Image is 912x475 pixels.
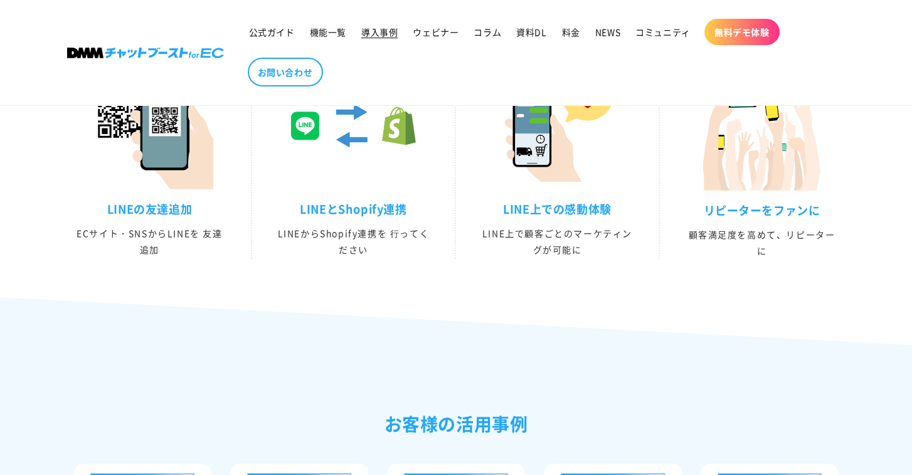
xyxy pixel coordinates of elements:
span: 料金 [562,26,580,38]
span: 公式ガイド [249,26,295,38]
span: ウェビナー [413,26,459,38]
span: NEWS [595,26,620,38]
a: 無料デモ体験 [704,19,780,45]
p: 顧客満足度を高めて、リピーターに [685,227,839,258]
h2: お客様の活用事例 [67,409,845,439]
span: 導入事例 [361,26,398,38]
p: LINEからShopify連携を ⾏ってください [277,226,430,257]
a: 機能一覧 [302,19,354,45]
p: LINE上で顧客ごとのマーケティングが可能に [481,226,634,257]
a: 導入事例 [354,19,405,45]
span: 無料デモ体験 [714,26,770,38]
a: ウェビナー [405,19,466,45]
h3: リピーターをファンに [685,203,839,217]
span: 機能一覧 [310,26,346,38]
img: LINEの友達追加 [86,62,213,189]
a: NEWS [588,19,628,45]
img: LINE上での感動体験 [494,62,621,189]
span: お問い合わせ [258,66,313,78]
a: コラム [466,19,509,45]
p: ECサイト・SNSからLINEを 友達追加 [73,226,226,257]
h3: LINEの友達追加 [73,202,226,216]
img: リピーターをファンに [697,62,826,191]
img: LINEとShopify連携 [290,62,417,189]
span: コミュニティ [635,26,691,38]
span: コラム [474,26,501,38]
a: コミュニティ [628,19,698,45]
a: お問い合わせ [248,58,323,86]
span: 資料DL [516,26,546,38]
h3: LINEとShopify連携 [277,202,430,216]
a: 料金 [554,19,588,45]
h3: LINE上での感動体験 [481,202,634,216]
img: 株式会社DMM Boost [67,48,224,58]
a: 公式ガイド [241,19,302,45]
a: 資料DL [509,19,554,45]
